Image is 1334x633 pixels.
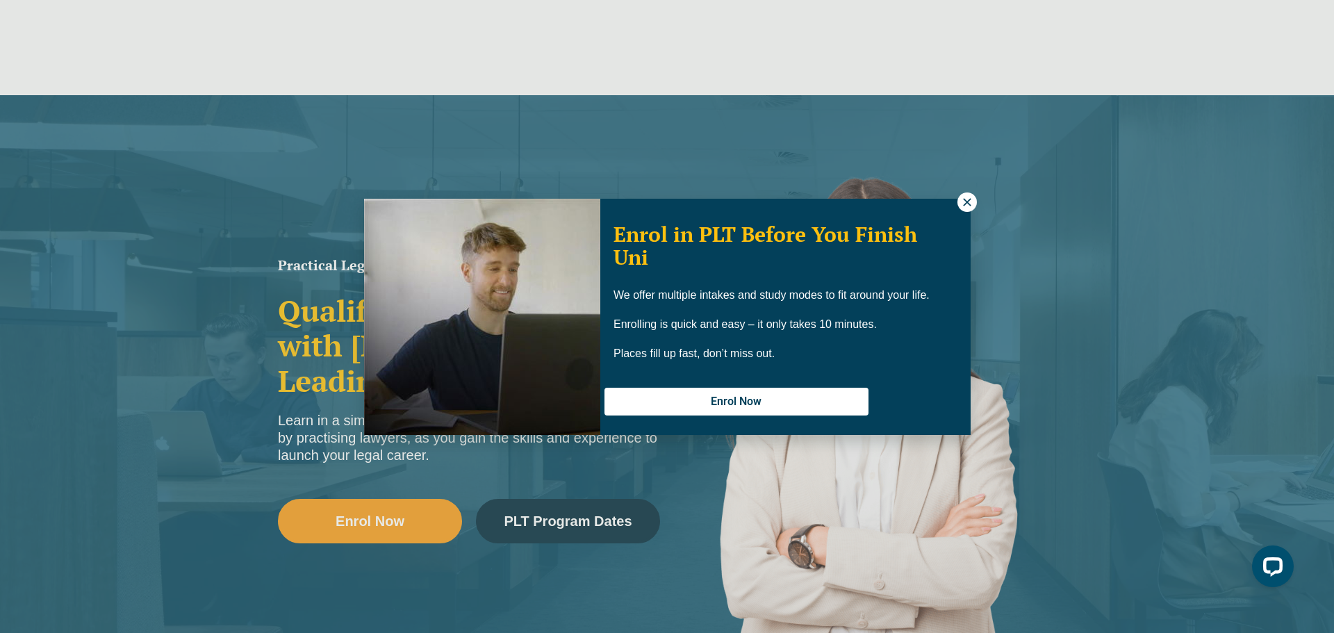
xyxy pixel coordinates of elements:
[614,318,877,330] span: Enrolling is quick and easy – it only takes 10 minutes.
[957,192,977,212] button: Close
[1241,540,1299,598] iframe: LiveChat chat widget
[614,289,930,301] span: We offer multiple intakes and study modes to fit around your life.
[614,347,775,359] span: Places fill up fast, don’t miss out.
[364,199,600,435] img: Woman in yellow blouse holding folders looking to the right and smiling
[604,388,868,416] button: Enrol Now
[614,220,917,271] span: Enrol in PLT Before You Finish Uni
